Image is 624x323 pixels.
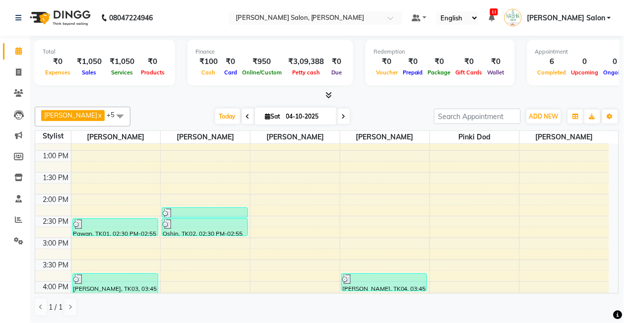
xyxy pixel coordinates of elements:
div: Oshin, TK02, 02:15 PM-02:30 PM, Hair Wash [162,208,247,217]
img: Naisha Salon [504,9,522,26]
a: 11 [489,13,495,22]
div: Finance [195,48,345,56]
div: [PERSON_NAME], TK04, 03:45 PM-04:10 PM, [PERSON_NAME] Trim/Shave [342,274,427,291]
span: Pinki dod [430,131,519,143]
span: Upcoming [569,69,601,76]
button: ADD NEW [527,110,561,124]
span: Gift Cards [453,69,485,76]
span: [PERSON_NAME] [520,131,609,143]
span: Petty cash [290,69,322,76]
div: Total [43,48,167,56]
div: ₹1,050 [106,56,138,67]
span: Card [222,69,240,76]
div: ₹0 [400,56,426,67]
span: 11 [490,8,498,15]
img: logo [25,4,93,32]
div: ₹0 [328,56,345,67]
div: [PERSON_NAME], TK03, 03:45 PM-04:40 PM, [PERSON_NAME] Trim/Shave,[PERSON_NAME] Colour [73,274,158,313]
span: Sat [263,113,283,120]
span: 1 / 1 [49,302,62,313]
span: Sales [80,69,99,76]
span: Completed [535,69,569,76]
div: ₹950 [240,56,284,67]
span: Wallet [485,69,507,76]
span: Prepaid [400,69,426,76]
div: ₹0 [43,56,73,67]
div: 4:00 PM [41,282,71,292]
span: Due [329,69,344,76]
span: [PERSON_NAME] [44,111,97,119]
span: Products [138,69,167,76]
div: ₹0 [374,56,400,67]
div: ₹100 [195,56,222,67]
span: [PERSON_NAME] Salon [527,13,605,23]
div: 1:00 PM [41,151,71,161]
div: 0 [569,56,601,67]
div: ₹3,09,388 [284,56,328,67]
span: Expenses [43,69,73,76]
span: Services [109,69,135,76]
span: [PERSON_NAME] [340,131,430,143]
span: [PERSON_NAME] [161,131,250,143]
span: Online/Custom [240,69,284,76]
input: 2025-10-04 [283,109,333,124]
div: ₹1,050 [73,56,106,67]
span: [PERSON_NAME] [71,131,161,143]
div: 2:00 PM [41,194,71,205]
div: 3:30 PM [41,260,71,270]
span: [PERSON_NAME] [250,131,340,143]
div: Pawan, TK01, 02:30 PM-02:55 PM, [PERSON_NAME] Trim/Shave [73,219,158,236]
a: x [97,111,102,119]
span: Cash [199,69,218,76]
div: 1:30 PM [41,173,71,183]
div: ₹0 [222,56,240,67]
div: 6 [535,56,569,67]
span: +5 [107,111,122,119]
div: ₹0 [138,56,167,67]
span: Package [426,69,453,76]
b: 08047224946 [109,4,153,32]
div: Oshin, TK02, 02:30 PM-02:55 PM, Haircut (F) [162,219,247,236]
input: Search Appointment [434,109,521,124]
div: Redemption [374,48,507,56]
div: ₹0 [426,56,453,67]
div: Stylist [35,131,71,141]
span: Today [215,109,240,124]
span: ADD NEW [529,113,559,120]
span: Voucher [374,69,400,76]
div: 2:30 PM [41,216,71,227]
div: ₹0 [453,56,485,67]
div: ₹0 [485,56,507,67]
div: 3:00 PM [41,238,71,249]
